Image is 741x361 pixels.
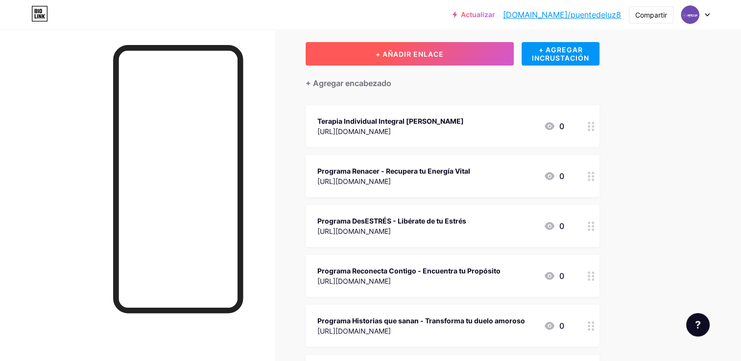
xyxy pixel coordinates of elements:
div: Compartir [635,10,667,20]
img: puentedeluz8 [681,5,699,24]
div: [URL][DOMAIN_NAME] [317,276,501,286]
font: Actualizar [461,11,495,19]
a: [DOMAIN_NAME]/puentedeluz8 [503,9,621,21]
font: 0 [559,320,564,332]
div: [URL][DOMAIN_NAME] [317,126,464,136]
div: Programa DesESTRÉS - Libérate de tu Estrés [317,216,466,226]
font: 0 [559,220,564,232]
div: Programa Reconecta Contigo - Encuentra tu Propósito [317,266,501,276]
span: + AÑADIR ENLACE [376,50,444,58]
font: 0 [559,170,564,182]
div: Programa Renacer - Recupera tu Energía Vital [317,166,470,176]
font: 0 [559,120,564,132]
div: Programa Historias que sanan - Transforma tu duelo amoroso [317,316,525,326]
div: Terapia Individual Integral [PERSON_NAME] [317,116,464,126]
div: + Agregar encabezado [306,77,391,89]
font: 0 [559,270,564,282]
div: + AGREGAR INCRUSTACIÓN [522,42,599,66]
div: [URL][DOMAIN_NAME] [317,326,525,336]
div: [URL][DOMAIN_NAME] [317,226,466,236]
button: + AÑADIR ENLACE [306,42,514,66]
div: [URL][DOMAIN_NAME] [317,176,470,186]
